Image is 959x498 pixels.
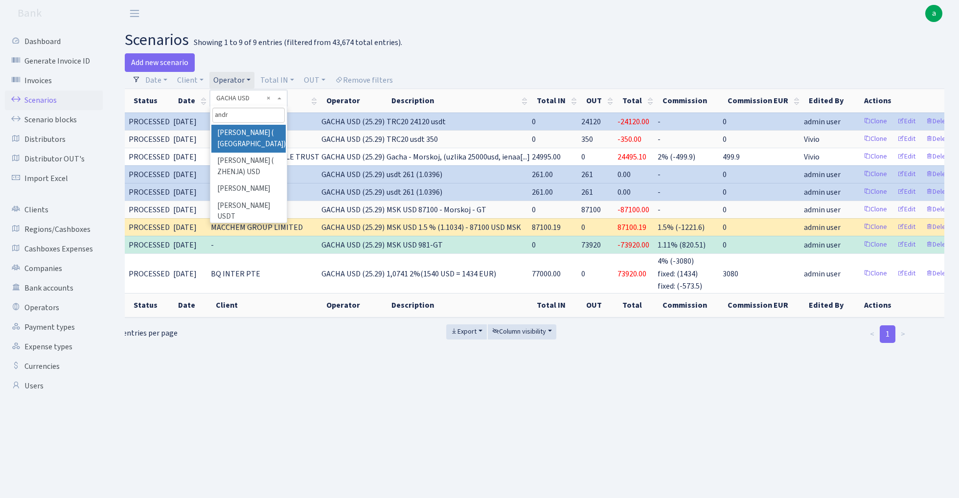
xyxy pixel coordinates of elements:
[387,152,530,162] span: Gacha - Morskoj, (uzlika 25000usd, ienaa[...]
[658,116,661,127] span: -
[492,327,546,337] span: Column visibility
[532,269,561,279] span: 77000.00
[173,116,197,127] span: [DATE]
[859,202,891,217] a: Clone
[657,89,722,113] th: Commission
[859,184,891,200] a: Clone
[723,240,727,250] span: 0
[617,269,646,279] span: 73920.00
[804,268,841,280] span: admin user
[129,116,170,127] span: PROCESSED
[125,29,189,51] span: scenarios
[129,222,170,233] span: PROCESSED
[581,152,585,162] span: 0
[723,116,727,127] span: 0
[658,134,661,145] span: -
[893,202,920,217] a: Edit
[581,240,601,250] span: 73920
[617,204,649,215] span: -87100.00
[722,89,803,113] th: Commission EUR : activate to sort column ascending
[617,152,646,162] span: 24495.10
[210,89,320,113] th: Client : activate to sort column ascending
[617,169,631,180] span: 0.00
[880,325,895,343] a: 1
[723,269,738,279] span: 3080
[921,132,957,147] a: Delete
[921,266,957,281] a: Delete
[658,240,706,250] span: 1.11% (820.51)
[5,357,103,376] a: Currencies
[141,72,171,89] a: Date
[581,116,601,127] span: 24120
[211,240,214,250] span: -
[859,167,891,182] a: Clone
[531,89,580,113] th: Total IN : activate to sort column ascending
[128,293,172,317] th: Status
[859,220,891,235] a: Clone
[532,204,536,215] span: 0
[921,114,957,129] a: Delete
[580,293,616,317] th: OUT
[722,293,803,317] th: Commission EUR
[859,266,891,281] a: Clone
[581,187,593,198] span: 261
[5,51,103,71] a: Generate Invoice ID
[173,269,197,279] span: [DATE]
[194,38,402,47] div: Showing 1 to 9 of 9 entries (filtered from 43,674 total entries).
[211,153,285,181] li: [PERSON_NAME] ( ZHENJA) USD
[5,239,103,259] a: Cashboxes Expenses
[5,298,103,317] a: Operators
[581,269,585,279] span: 0
[211,198,285,226] li: [PERSON_NAME] USDT
[129,204,170,215] span: PROCESSED
[581,222,585,233] span: 0
[804,169,841,181] span: admin user
[921,237,957,252] a: Delete
[122,5,147,22] button: Toggle navigation
[320,89,386,113] th: Operator
[921,202,957,217] a: Delete
[5,337,103,357] a: Expense types
[5,149,103,169] a: Distributor OUT's
[211,125,285,153] li: [PERSON_NAME] ( [GEOGRAPHIC_DATA])
[893,167,920,182] a: Edit
[532,187,553,198] span: 261.00
[387,222,521,233] span: MSK USD 1.5 % (1.1034) - 87100 USD MSK
[617,116,649,127] span: -24120.00
[211,222,303,233] span: MACCHEM GROUP LIMITED
[921,220,957,235] a: Delete
[210,293,320,317] th: Client
[723,187,727,198] span: 0
[173,240,197,250] span: [DATE]
[173,152,197,162] span: [DATE]
[210,90,287,107] span: GACHA USD
[446,324,487,340] button: Export
[129,152,170,162] span: PROCESSED
[893,266,920,281] a: Edit
[320,293,386,317] th: Operator
[893,184,920,200] a: Edit
[723,204,727,215] span: 0
[173,222,197,233] span: [DATE]
[925,5,942,22] a: a
[321,152,385,162] span: GACHA USD (25.29)
[129,240,170,250] span: PROCESSED
[893,132,920,147] a: Edit
[804,204,841,216] span: admin user
[5,259,103,278] a: Companies
[321,204,385,215] span: GACHA USD (25.29)
[921,184,957,200] a: Delete
[804,116,841,128] span: admin user
[803,89,858,113] th: Edited By
[581,134,593,145] span: 350
[803,293,858,317] th: Edited By
[173,169,197,180] span: [DATE]
[172,89,210,113] th: Date : activate to sort column ascending
[91,324,178,343] label: entries per page
[129,269,170,279] span: PROCESSED
[616,293,657,317] th: Total
[5,110,103,130] a: Scenario blocks
[532,134,536,145] span: 0
[658,204,661,215] span: -
[300,72,329,89] a: OUT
